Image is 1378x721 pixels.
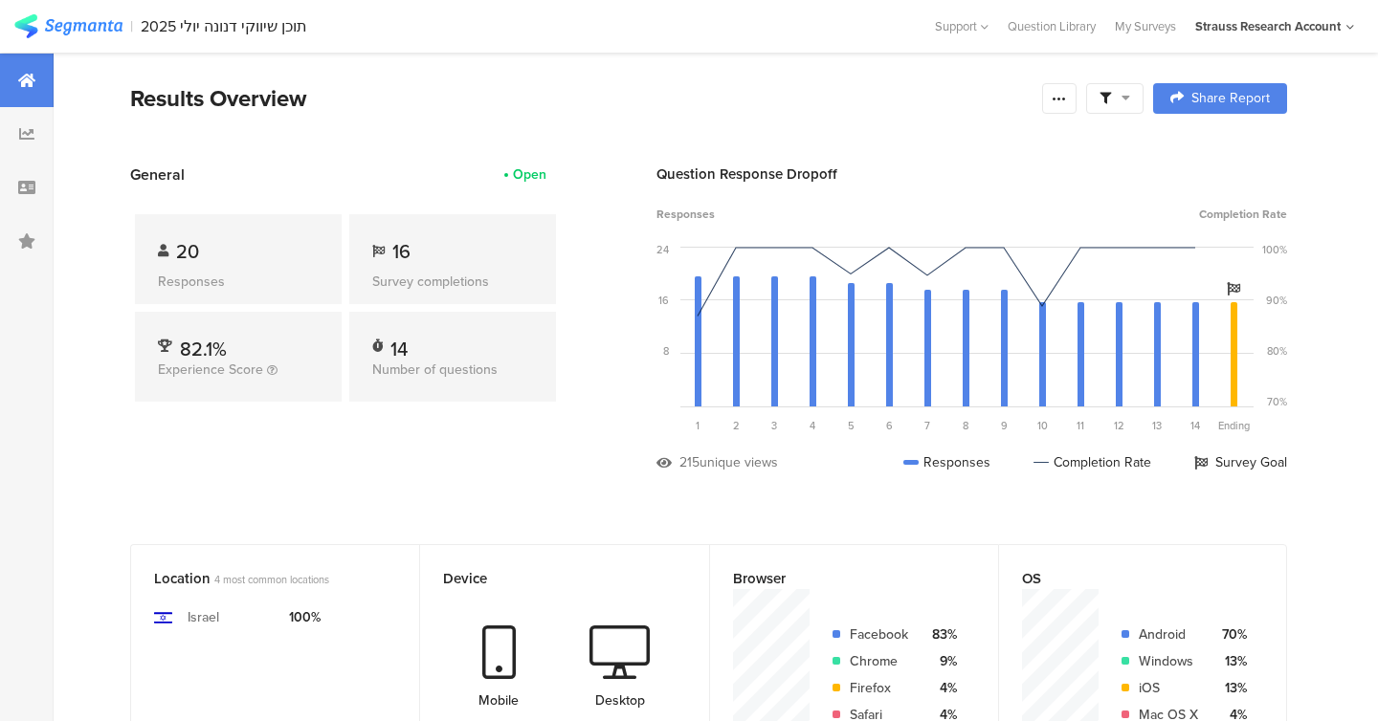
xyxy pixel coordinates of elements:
span: 7 [924,418,930,433]
div: unique views [700,452,778,472]
span: 4 most common locations [214,572,329,587]
span: 13 [1152,418,1162,433]
div: Strauss Research Account [1195,17,1341,35]
div: Israel [188,607,219,627]
div: 100% [1262,242,1287,257]
span: 9 [1001,418,1008,433]
div: 13% [1213,678,1247,698]
a: My Surveys [1105,17,1186,35]
div: Completion Rate [1033,452,1151,472]
span: Experience Score [158,360,263,380]
span: 10 [1037,418,1048,433]
a: Question Library [998,17,1105,35]
div: iOS [1139,678,1198,698]
div: Responses [158,272,319,292]
div: 70% [1213,624,1247,645]
span: Responses [656,206,715,223]
div: 13% [1213,651,1247,671]
span: 5 [848,418,855,433]
span: Share Report [1191,92,1270,105]
span: Number of questions [372,360,498,380]
div: 16 [658,293,669,308]
div: תוכן שיווקי דנונה יולי 2025 [141,17,307,35]
div: 14 [390,335,408,354]
div: Ending [1214,418,1253,433]
div: 90% [1266,293,1287,308]
span: 6 [886,418,893,433]
span: 4 [810,418,815,433]
div: Question Response Dropoff [656,164,1287,185]
span: 16 [392,237,411,266]
div: Windows [1139,651,1198,671]
span: 12 [1114,418,1124,433]
div: Mobile [478,690,519,710]
div: Chrome [850,651,908,671]
span: General [130,164,185,186]
div: 9% [923,651,957,671]
div: | [130,15,133,37]
div: Firefox [850,678,908,698]
div: Survey Goal [1194,452,1287,472]
span: 14 [1190,418,1200,433]
div: 100% [289,607,321,627]
div: Results Overview [130,81,1033,116]
i: Survey Goal [1227,282,1240,295]
div: Location [154,568,365,589]
span: 1 [696,418,700,433]
div: Android [1139,624,1198,645]
img: segmanta logo [14,14,122,38]
span: 11 [1077,418,1084,433]
div: Facebook [850,624,908,645]
span: 20 [176,237,199,266]
span: 3 [771,418,777,433]
div: 80% [1267,343,1287,359]
div: Device [443,568,654,589]
div: 70% [1267,394,1287,409]
div: 24 [656,242,669,257]
div: Browser [733,568,944,589]
div: 215 [679,452,700,472]
div: Desktop [595,690,645,710]
span: 82.1% [180,335,227,363]
div: OS [1022,568,1232,589]
div: Survey completions [372,272,533,292]
div: 83% [923,624,957,645]
div: Responses [903,452,990,472]
div: Open [513,164,546,185]
div: Support [935,11,989,41]
div: 4% [923,678,957,698]
span: 8 [963,418,968,433]
span: 2 [733,418,740,433]
span: Completion Rate [1199,206,1287,223]
div: 8 [663,343,669,359]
